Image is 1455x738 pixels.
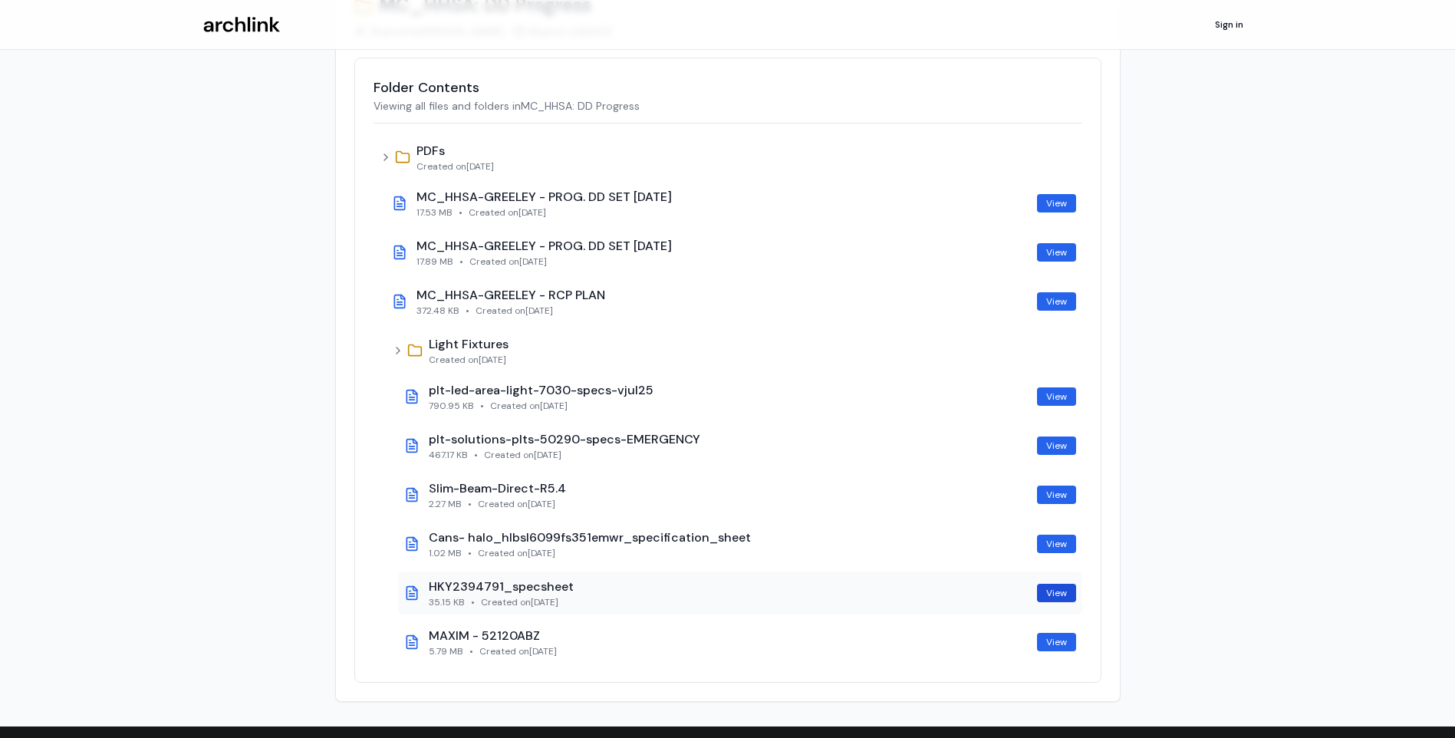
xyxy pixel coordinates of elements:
span: Created on [DATE] [481,596,558,608]
span: 17.53 MB [416,206,453,219]
span: 467.17 KB [429,449,468,461]
a: View [1037,633,1076,651]
span: • [469,645,473,657]
div: PDFs [416,142,494,160]
span: Created on [DATE] [479,645,557,657]
span: Created on [DATE] [469,255,547,268]
span: • [459,206,463,219]
img: Archlink [203,17,280,33]
a: View [1037,486,1076,504]
span: Created on [DATE] [476,305,553,317]
div: Created on [DATE] [429,354,509,366]
div: Light Fixtures [429,335,509,354]
p: Viewing all files and folders in MC_HHSA: DD Progress [374,98,1082,114]
div: Slim-Beam-Direct-R5.4 [429,479,1031,498]
span: Created on [DATE] [478,498,555,510]
a: View [1037,437,1076,455]
a: View [1037,584,1076,602]
div: MC_HHSA-GREELEY - PROG. DD SET [DATE] [416,237,1031,255]
span: • [459,255,463,268]
div: MC_HHSA-GREELEY - PROG. DD SET [DATE] [416,188,1031,206]
a: View [1037,535,1076,553]
div: MAXIM - 52120ABZ [429,627,1031,645]
span: 790.95 KB [429,400,474,412]
div: HKY2394791_specsheet [429,578,1031,596]
span: 1.02 MB [429,547,462,559]
span: • [468,547,472,559]
div: plt-solutions-plts-50290-specs-EMERGENCY [429,430,1031,449]
span: • [466,305,469,317]
a: View [1037,243,1076,262]
div: plt-led-area-light-7030-specs-vjul25 [429,381,1031,400]
div: Cans- halo_hlbsl6099fs351emwr_specification_sheet [429,529,1031,547]
span: 35.15 KB [429,596,465,608]
span: • [468,498,472,510]
span: • [480,400,484,412]
div: Created on [DATE] [416,160,494,173]
span: 17.89 MB [416,255,453,268]
span: Created on [DATE] [469,206,546,219]
span: 372.48 KB [416,305,459,317]
span: 2.27 MB [429,498,462,510]
span: • [471,596,475,608]
span: Created on [DATE] [484,449,561,461]
span: • [474,449,478,461]
a: Sign in [1206,12,1253,37]
span: Created on [DATE] [478,547,555,559]
a: View [1037,292,1076,311]
span: Created on [DATE] [490,400,568,412]
div: MC_HHSA-GREELEY - RCP PLAN [416,286,1031,305]
a: View [1037,387,1076,406]
h2: Folder Contents [374,77,1082,98]
span: 5.79 MB [429,645,463,657]
a: View [1037,194,1076,213]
